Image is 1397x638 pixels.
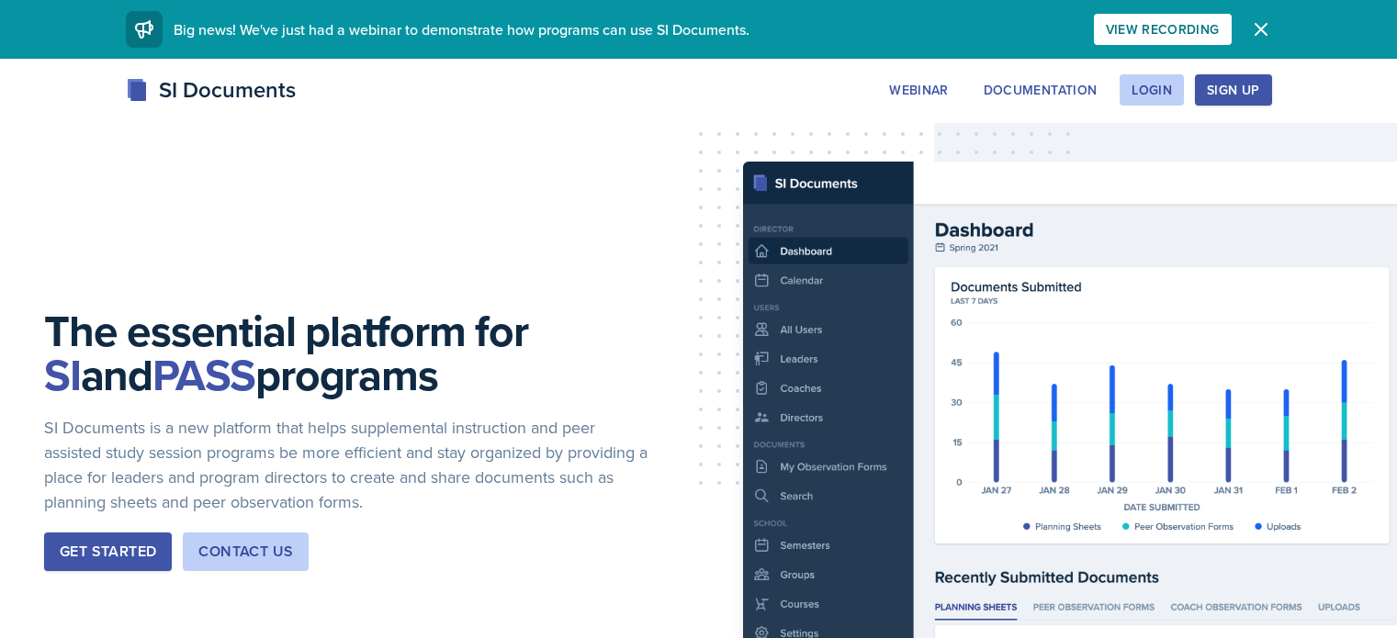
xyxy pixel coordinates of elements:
[60,541,156,563] div: Get Started
[1132,83,1172,97] div: Login
[126,73,296,106] div: SI Documents
[1120,74,1184,106] button: Login
[198,541,293,563] div: Contact Us
[174,19,749,39] span: Big news! We've just had a webinar to demonstrate how programs can use SI Documents.
[972,74,1110,106] button: Documentation
[1207,83,1259,97] div: Sign Up
[1195,74,1271,106] button: Sign Up
[1106,22,1220,37] div: View Recording
[889,83,948,97] div: Webinar
[984,83,1098,97] div: Documentation
[183,532,309,571] button: Contact Us
[1094,14,1232,45] button: View Recording
[877,74,960,106] button: Webinar
[44,532,172,571] button: Get Started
